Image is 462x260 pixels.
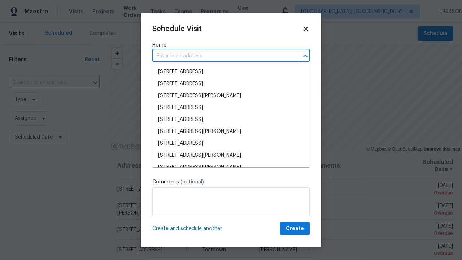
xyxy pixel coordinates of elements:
li: [STREET_ADDRESS] [152,138,310,149]
li: [STREET_ADDRESS][PERSON_NAME] [152,149,310,161]
span: Schedule Visit [152,25,202,32]
li: [STREET_ADDRESS] [152,114,310,126]
li: [STREET_ADDRESS] [152,66,310,78]
label: Comments [152,178,310,186]
li: [STREET_ADDRESS][PERSON_NAME] [152,161,310,173]
input: Enter in an address [152,51,289,62]
span: Create and schedule another [152,225,222,232]
label: Home [152,42,310,49]
span: Close [302,25,310,33]
span: (optional) [180,179,204,185]
li: [STREET_ADDRESS][PERSON_NAME] [152,90,310,102]
button: Close [300,51,310,61]
button: Create [280,222,310,235]
li: [STREET_ADDRESS][PERSON_NAME] [152,126,310,138]
span: Create [286,224,304,233]
li: [STREET_ADDRESS] [152,102,310,114]
li: [STREET_ADDRESS] [152,78,310,90]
